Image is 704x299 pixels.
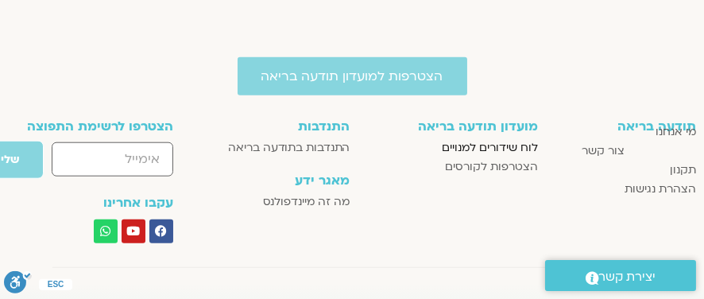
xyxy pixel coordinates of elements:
[617,119,696,134] h3: תודעה בריאה
[625,180,696,199] span: הצהרת נגישות
[8,196,173,210] h3: עקבו אחרינו
[217,192,350,212] a: מה זה מיינדפולנס
[217,119,350,134] h3: התנדבות
[554,161,696,180] a: תקנון
[217,138,350,157] a: התנדבות בתודעה בריאה
[228,138,350,157] span: התנדבות בתודעה בריאה
[238,57,467,95] a: הצטרפות למועדון תודעה בריאה
[554,142,625,161] a: צור קשר
[8,141,173,187] form: טופס חדש
[52,142,173,177] input: אימייל
[263,192,350,212] span: מה זה מיינדפולנס
[217,173,350,188] h3: מאגר ידע
[582,142,625,161] span: צור קשר
[8,119,173,134] h3: הצטרפו לרשימת התפוצה
[554,122,696,142] a: מי אנחנו
[261,69,443,83] span: הצטרפות למועדון תודעה בריאה
[656,122,696,142] span: מי אנחנו
[366,119,537,134] h3: מועדון תודעה בריאה
[238,68,467,85] a: הצטרפות למועדון תודעה בריאה
[442,138,538,157] span: לוח שידורים למנויים
[366,138,537,157] a: לוח שידורים למנויים
[617,119,696,122] a: תודעה בריאה
[599,266,656,288] span: יצירת קשר
[545,260,696,291] a: יצירת קשר
[670,161,696,180] span: תקנון
[445,157,538,177] span: הצטרפות לקורסים
[366,157,537,177] a: הצטרפות לקורסים
[554,180,696,199] a: הצהרת נגישות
